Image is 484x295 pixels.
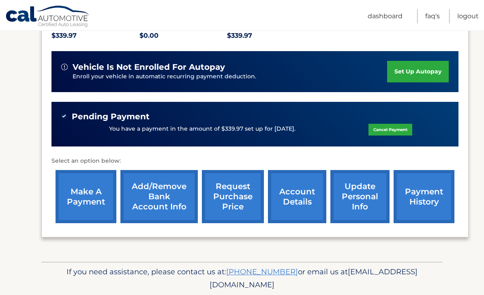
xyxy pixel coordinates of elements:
a: make a payment [56,170,116,223]
p: Enroll your vehicle in automatic recurring payment deduction. [73,72,387,81]
a: set up autopay [387,61,449,82]
a: FAQ's [425,9,440,24]
p: Select an option below: [51,156,458,166]
span: [EMAIL_ADDRESS][DOMAIN_NAME] [210,267,418,289]
img: check-green.svg [61,113,67,119]
a: Cal Automotive [5,5,90,29]
p: $339.97 [227,30,315,41]
p: $339.97 [51,30,139,41]
a: Logout [457,9,479,24]
p: If you need assistance, please contact us at: or email us at [47,265,437,291]
a: payment history [394,170,454,223]
a: account details [268,170,326,223]
a: [PHONE_NUMBER] [226,267,298,276]
span: vehicle is not enrolled for autopay [73,62,225,72]
a: Add/Remove bank account info [120,170,198,223]
p: You have a payment in the amount of $339.97 set up for [DATE]. [109,125,296,134]
a: Dashboard [368,9,403,24]
a: request purchase price [202,170,264,223]
a: Cancel Payment [368,124,412,136]
a: update personal info [330,170,390,223]
img: alert-white.svg [61,64,68,70]
p: $0.00 [139,30,227,41]
span: Pending Payment [72,112,150,122]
